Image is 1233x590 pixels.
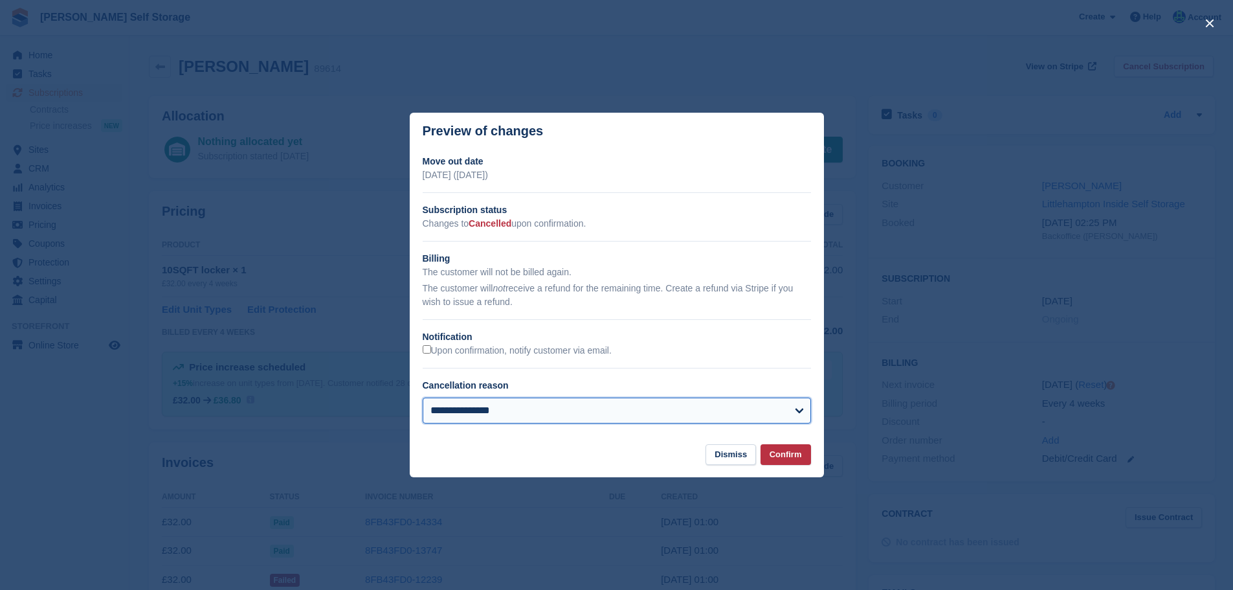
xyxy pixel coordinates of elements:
p: Changes to upon confirmation. [423,217,811,231]
h2: Move out date [423,155,811,168]
p: Preview of changes [423,124,544,139]
p: [DATE] ([DATE]) [423,168,811,182]
button: close [1199,13,1220,34]
p: The customer will not be billed again. [423,266,811,279]
p: The customer will receive a refund for the remaining time. Create a refund via Stripe if you wish... [423,282,811,309]
h2: Subscription status [423,203,811,217]
input: Upon confirmation, notify customer via email. [423,345,431,354]
button: Confirm [761,444,811,466]
em: not [493,283,505,293]
h2: Notification [423,330,811,344]
h2: Billing [423,252,811,266]
button: Dismiss [705,444,756,466]
label: Cancellation reason [423,380,509,391]
label: Upon confirmation, notify customer via email. [423,345,612,357]
span: Cancelled [469,218,511,229]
